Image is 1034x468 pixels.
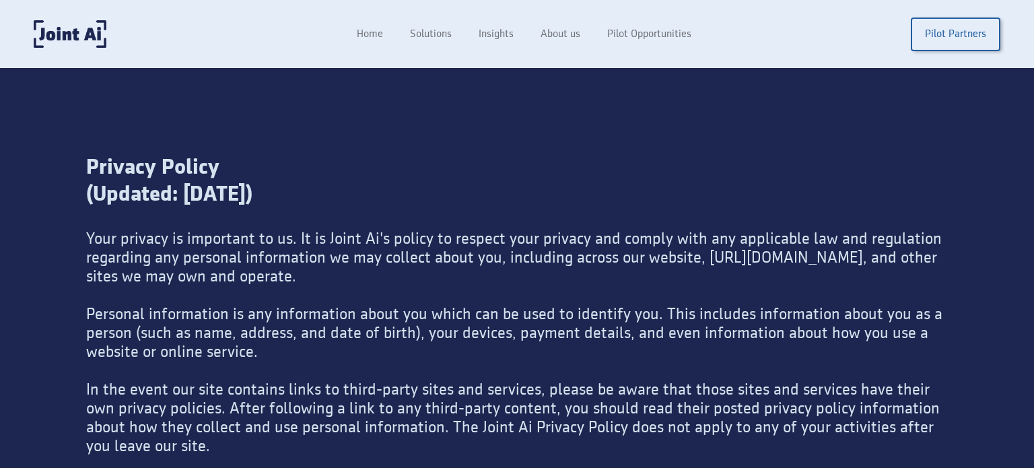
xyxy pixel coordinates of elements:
a: About us [527,22,594,47]
a: Pilot Opportunities [594,22,705,47]
a: Home [343,22,397,47]
a: Insights [465,22,527,47]
a: home [34,20,106,48]
a: Pilot Partners [911,18,1000,51]
a: Solutions [397,22,465,47]
div: Privacy Policy (Updated: [DATE]) [86,154,948,230]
